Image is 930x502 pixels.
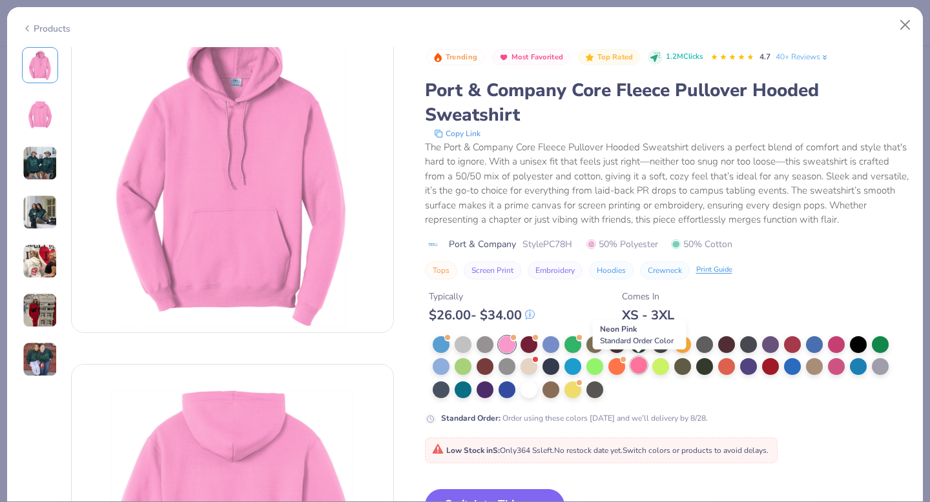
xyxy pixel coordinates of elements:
[22,22,70,35] div: Products
[425,140,909,227] div: The Port & Company Core Fleece Pullover Hooded Sweatshirt delivers a perfect blend of comfort and...
[666,52,703,63] span: 1.2M Clicks
[696,265,732,276] div: Print Guide
[464,261,521,279] button: Screen Print
[425,261,457,279] button: Tops
[449,237,516,251] span: Port & Company
[23,195,57,230] img: User generated content
[584,52,595,63] img: Top Rated sort
[441,413,501,423] strong: Standard Order :
[23,342,57,377] img: User generated content
[512,54,563,61] span: Most Favorited
[710,47,754,68] div: 4.7 Stars
[23,244,57,279] img: User generated content
[492,49,570,66] button: Badge Button
[23,146,57,181] img: User generated content
[597,54,634,61] span: Top Rated
[622,290,674,303] div: Comes In
[433,52,443,63] img: Trending sort
[586,237,658,251] span: 50% Polyester
[671,237,732,251] span: 50% Cotton
[622,307,674,323] div: XS - 3XL
[600,336,674,346] span: Standard Order Color
[426,49,484,66] button: Badge Button
[425,239,442,250] img: brand logo
[425,78,909,127] div: Port & Company Core Fleece Pullover Hooded Sweatshirt
[432,445,769,456] span: Only 364 Ss left. Switch colors or products to avoid delays.
[499,52,509,63] img: Most Favorited sort
[589,261,634,279] button: Hoodies
[578,49,640,66] button: Badge Button
[759,52,770,62] span: 4.7
[441,412,708,424] div: Order using these colors [DATE] and we’ll delivery by 8/28.
[23,293,57,328] img: User generated content
[593,320,687,350] div: Neon Pink
[893,13,918,37] button: Close
[25,50,56,81] img: Front
[446,54,477,61] span: Trending
[528,261,583,279] button: Embroidery
[72,11,393,332] img: Front
[25,99,56,130] img: Back
[640,261,690,279] button: Crewneck
[446,445,500,456] strong: Low Stock in S :
[554,445,623,456] span: No restock date yet.
[429,290,535,303] div: Typically
[429,307,535,323] div: $ 26.00 - $ 34.00
[430,127,484,140] button: copy to clipboard
[776,51,829,63] a: 40+ Reviews
[522,237,572,251] span: Style PC78H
